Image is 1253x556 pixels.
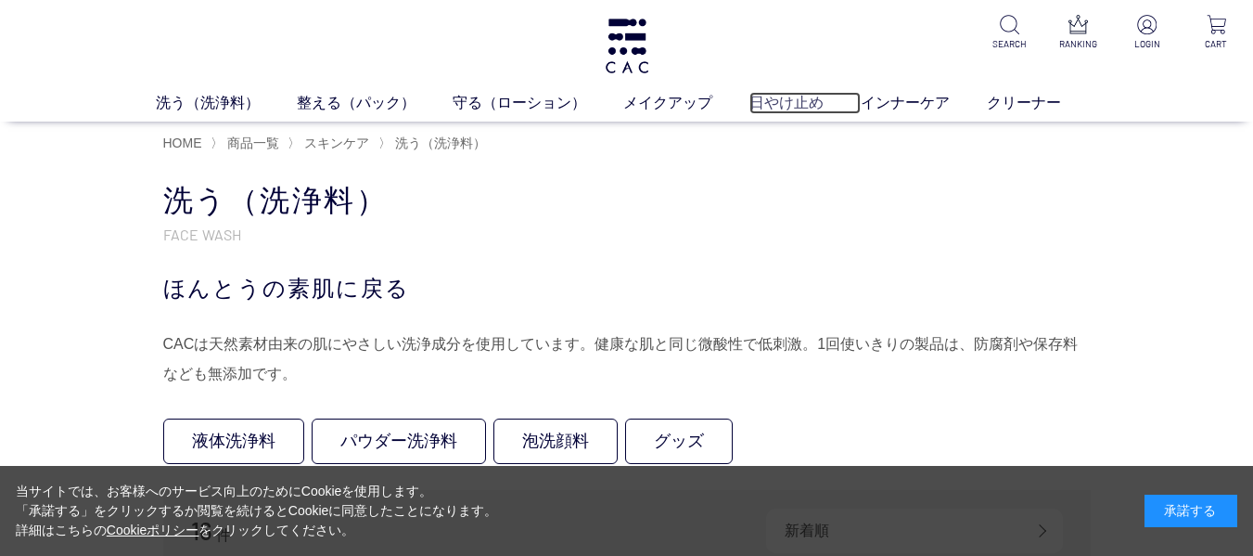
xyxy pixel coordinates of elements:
a: スキンケア [300,136,369,150]
span: スキンケア [304,136,369,150]
a: 守る（ローション） [453,92,623,114]
a: LOGIN [1125,15,1170,51]
a: 整える（パック） [297,92,453,114]
p: CART [1194,37,1238,51]
img: logo [603,19,651,73]
a: CART [1194,15,1238,51]
li: 〉 [378,135,491,152]
h1: 洗う（洗浄料） [163,181,1091,221]
a: HOME [163,136,202,150]
a: 洗う（洗浄料） [391,136,486,150]
div: CACは天然素材由来の肌にやさしい洗浄成分を使用しています。健康な肌と同じ微酸性で低刺激。1回使いきりの製品は、防腐剤や保存料なども無添加です。 [163,330,1091,389]
a: クリーナー [987,92,1098,114]
div: ほんとうの素肌に戻る [163,272,1091,305]
a: 液体洗浄料 [163,419,304,464]
p: LOGIN [1125,37,1170,51]
p: SEARCH [988,37,1032,51]
a: 洗う（洗浄料） [156,92,297,114]
p: FACE WASH [163,225,1091,244]
a: 商品一覧 [224,136,279,150]
a: SEARCH [988,15,1032,51]
a: Cookieポリシー [107,523,199,537]
span: 洗う（洗浄料） [395,136,486,150]
a: インナーケア [861,92,987,114]
a: メイクアップ [623,92,749,114]
div: 承諾する [1144,495,1237,527]
li: 〉 [288,135,374,152]
a: グッズ [625,419,733,464]
a: RANKING [1056,15,1101,51]
p: RANKING [1056,37,1101,51]
a: パウダー洗浄料 [312,419,486,464]
li: 〉 [211,135,284,152]
a: 日やけ止め [749,92,861,114]
span: 商品一覧 [227,136,279,150]
a: 泡洗顔料 [493,419,618,464]
div: 当サイトでは、お客様へのサービス向上のためにCookieを使用します。 「承諾する」をクリックするか閲覧を続けるとCookieに同意したことになります。 詳細はこちらの をクリックしてください。 [16,482,498,540]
